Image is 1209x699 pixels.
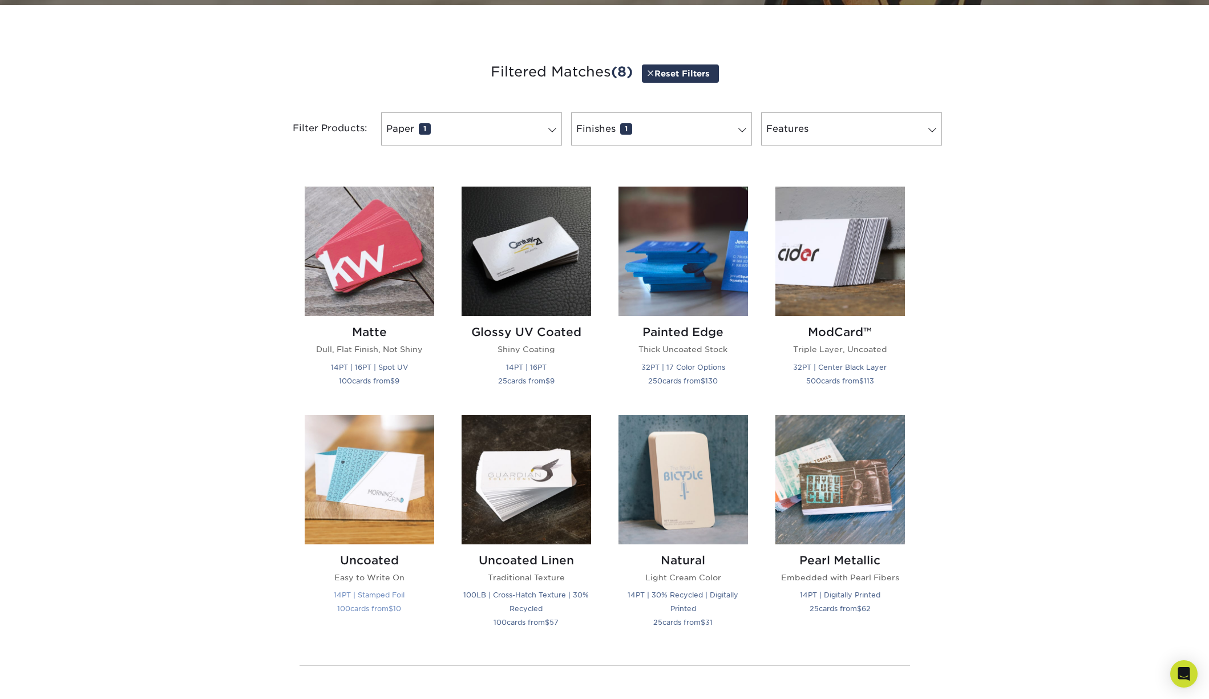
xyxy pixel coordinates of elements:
span: 9 [395,377,399,385]
p: Thick Uncoated Stock [618,344,748,355]
span: $ [701,377,705,385]
small: cards from [498,377,555,385]
a: Glossy UV Coated Business Cards Glossy UV Coated Shiny Coating 14PT | 16PT 25cards from$9 [462,187,591,401]
span: 130 [705,377,718,385]
span: 31 [705,618,713,627]
div: Open Intercom Messenger [1170,660,1198,688]
h2: Matte [305,325,434,339]
img: Matte Business Cards [305,187,434,316]
span: 100 [494,618,507,627]
h2: ModCard™ [775,325,905,339]
div: Filter Products: [262,112,377,146]
img: Glossy UV Coated Business Cards [462,187,591,316]
p: Light Cream Color [618,572,748,583]
p: Dull, Flat Finish, Not Shiny [305,344,434,355]
span: 113 [864,377,874,385]
span: $ [545,618,549,627]
p: Easy to Write On [305,572,434,583]
img: Pearl Metallic Business Cards [775,415,905,544]
p: Traditional Texture [462,572,591,583]
h2: Pearl Metallic [775,553,905,567]
small: 100LB | Cross-Hatch Texture | 30% Recycled [463,591,589,613]
a: Matte Business Cards Matte Dull, Flat Finish, Not Shiny 14PT | 16PT | Spot UV 100cards from$9 [305,187,434,401]
img: ModCard™ Business Cards [775,187,905,316]
img: Uncoated Linen Business Cards [462,415,591,544]
a: Uncoated Business Cards Uncoated Easy to Write On 14PT | Stamped Foil 100cards from$10 [305,415,434,643]
span: (8) [611,63,633,80]
a: Pearl Metallic Business Cards Pearl Metallic Embedded with Pearl Fibers 14PT | Digitally Printed ... [775,415,905,643]
span: 500 [806,377,821,385]
small: cards from [810,604,871,613]
a: ModCard™ Business Cards ModCard™ Triple Layer, Uncoated 32PT | Center Black Layer 500cards from$113 [775,187,905,401]
h2: Natural [618,553,748,567]
span: 25 [498,377,507,385]
small: cards from [337,604,401,613]
span: 9 [550,377,555,385]
span: 10 [393,604,401,613]
p: Embedded with Pearl Fibers [775,572,905,583]
small: cards from [806,377,874,385]
span: $ [390,377,395,385]
img: Uncoated Business Cards [305,415,434,544]
img: Painted Edge Business Cards [618,187,748,316]
span: 250 [648,377,662,385]
small: 32PT | 17 Color Options [641,363,725,371]
small: 14PT | Stamped Foil [334,591,405,599]
h3: Filtered Matches [271,46,939,99]
small: 14PT | 30% Recycled | Digitally Printed [628,591,738,613]
span: $ [859,377,864,385]
a: Reset Filters [642,64,719,82]
iframe: Google Customer Reviews [3,664,97,695]
h2: Uncoated Linen [462,553,591,567]
img: Natural Business Cards [618,415,748,544]
h2: Uncoated [305,553,434,567]
small: cards from [653,618,713,627]
span: $ [701,618,705,627]
a: Painted Edge Business Cards Painted Edge Thick Uncoated Stock 32PT | 17 Color Options 250cards fr... [618,187,748,401]
span: $ [857,604,862,613]
a: Finishes1 [571,112,752,146]
h2: Painted Edge [618,325,748,339]
span: $ [545,377,550,385]
span: 100 [339,377,352,385]
a: Natural Business Cards Natural Light Cream Color 14PT | 30% Recycled | Digitally Printed 25cards ... [618,415,748,643]
small: 32PT | Center Black Layer [793,363,887,371]
small: cards from [648,377,718,385]
span: $ [389,604,393,613]
a: Uncoated Linen Business Cards Uncoated Linen Traditional Texture 100LB | Cross-Hatch Texture | 30... [462,415,591,643]
span: 100 [337,604,350,613]
small: cards from [494,618,559,627]
span: 25 [653,618,662,627]
p: Triple Layer, Uncoated [775,344,905,355]
span: 1 [620,123,632,135]
small: 14PT | 16PT | Spot UV [331,363,408,371]
span: 25 [810,604,819,613]
small: 14PT | 16PT [506,363,547,371]
small: cards from [339,377,399,385]
span: 1 [419,123,431,135]
a: Features [761,112,942,146]
small: 14PT | Digitally Printed [800,591,880,599]
p: Shiny Coating [462,344,591,355]
span: 57 [549,618,559,627]
span: 62 [862,604,871,613]
a: Paper1 [381,112,562,146]
h2: Glossy UV Coated [462,325,591,339]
